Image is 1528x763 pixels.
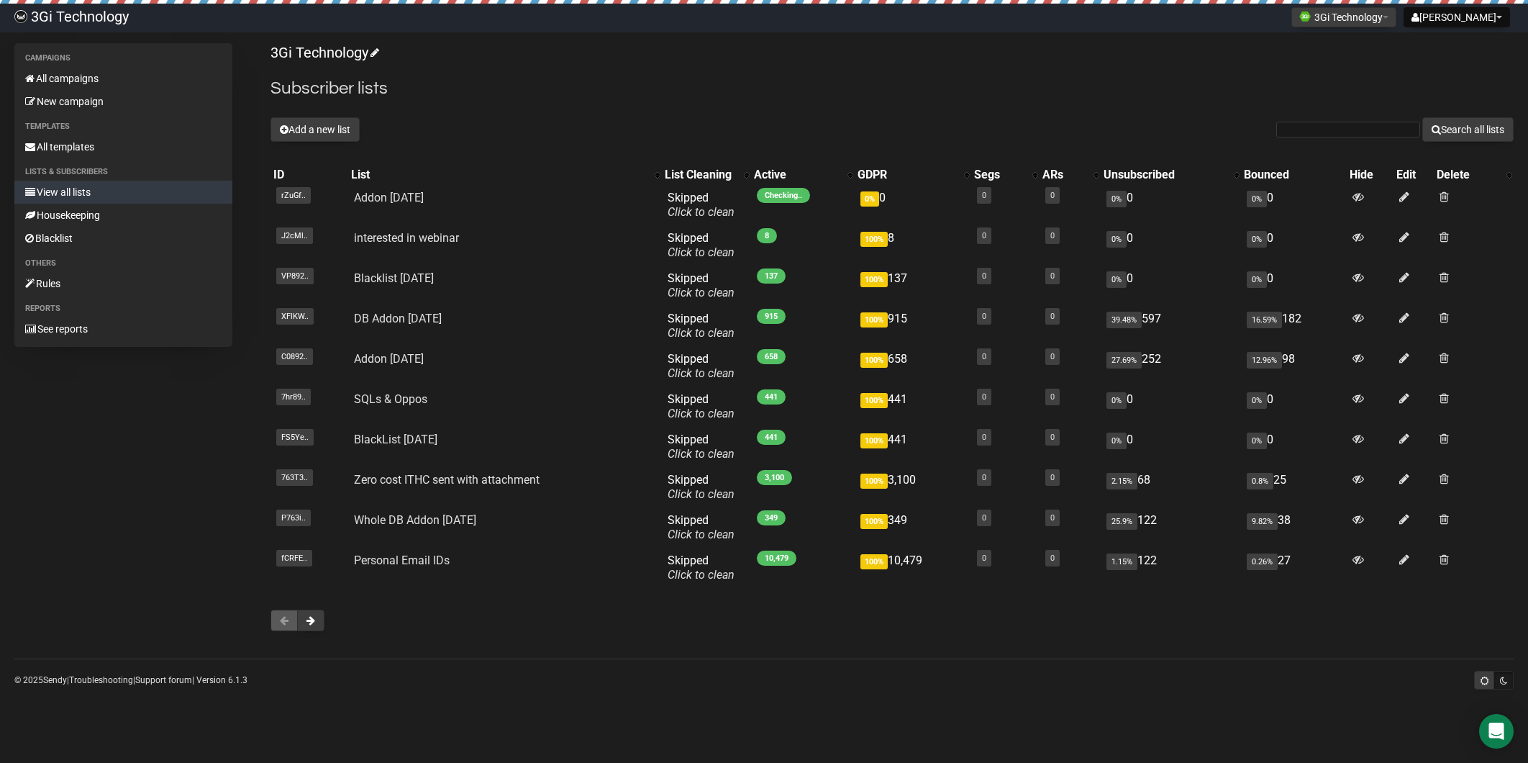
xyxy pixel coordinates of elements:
button: Search all lists [1422,117,1514,142]
span: 0% [1106,271,1127,288]
span: Skipped [668,352,735,380]
span: Skipped [668,271,735,299]
a: Whole DB Addon [DATE] [354,513,476,527]
a: Click to clean [668,326,735,340]
span: Skipped [668,513,735,541]
a: 0 [1050,312,1055,321]
td: 3,100 [855,467,971,507]
img: 1.png [1299,11,1311,22]
span: 0.26% [1247,554,1278,570]
div: Hide [1350,168,1391,182]
span: 0% [1106,191,1127,207]
span: 763T3.. [276,469,313,486]
div: List Cleaning [665,168,737,182]
div: Unsubscribed [1104,168,1227,182]
td: 182 [1241,306,1346,346]
a: New campaign [14,90,232,113]
td: 0 [1241,387,1346,427]
td: 597 [1101,306,1242,346]
span: Skipped [668,433,735,461]
a: Troubleshooting [69,675,133,685]
th: GDPR: No sort applied, activate to apply an ascending sort [855,165,971,185]
td: 98 [1241,346,1346,387]
td: 0 [1241,225,1346,266]
th: List: No sort applied, activate to apply an ascending sort [348,165,662,185]
div: Delete [1437,168,1499,182]
a: 0 [1050,191,1055,200]
th: Segs: No sort applied, activate to apply an ascending sort [971,165,1040,185]
div: Open Intercom Messenger [1479,714,1514,749]
span: 0% [1247,433,1267,449]
td: 0 [1101,185,1242,225]
a: View all lists [14,181,232,204]
div: ID [273,168,345,182]
a: 0 [1050,433,1055,442]
td: 0 [855,185,971,225]
a: 0 [1050,513,1055,523]
span: 0% [1247,191,1267,207]
td: 252 [1101,346,1242,387]
span: 2.15% [1106,473,1137,489]
li: Others [14,255,232,272]
div: Edit [1396,168,1431,182]
span: 0% [860,191,879,207]
a: 0 [982,392,986,402]
a: Support forum [135,675,192,685]
a: Click to clean [668,568,735,582]
a: 0 [1050,271,1055,281]
a: 3Gi Technology [270,44,377,61]
span: 0% [1247,392,1267,409]
th: Unsubscribed: No sort applied, activate to apply an ascending sort [1101,165,1242,185]
span: fCRFE.. [276,550,312,566]
a: Click to clean [668,447,735,461]
a: 0 [982,554,986,563]
a: 0 [982,191,986,200]
span: 0% [1106,231,1127,248]
a: interested in webinar [354,231,459,245]
span: 0% [1106,392,1127,409]
td: 0 [1241,427,1346,467]
a: Click to clean [668,366,735,380]
th: Active: No sort applied, activate to apply an ascending sort [751,165,854,185]
td: 0 [1101,427,1242,467]
td: 122 [1101,548,1242,588]
span: 25.9% [1106,513,1137,530]
span: 0.8% [1247,473,1273,489]
span: 100% [860,312,888,328]
a: All templates [14,135,232,158]
span: 100% [860,514,888,529]
span: 1.15% [1106,554,1137,570]
span: J2cMl.. [276,227,313,244]
a: Addon [DATE] [354,191,424,204]
td: 0 [1101,225,1242,266]
span: Skipped [668,191,735,219]
button: 3Gi Technology [1291,7,1396,27]
a: Blacklist [DATE] [354,271,434,285]
img: 4201c117bde267367e2074cdc52732f5 [14,10,27,23]
span: Skipped [668,231,735,259]
div: Active [754,168,840,182]
td: 441 [855,427,971,467]
a: 0 [982,473,986,482]
a: Addon [DATE] [354,352,424,366]
th: Hide: No sort applied, sorting is disabled [1347,165,1393,185]
td: 122 [1101,507,1242,548]
p: © 2025 | | | Version 6.1.3 [14,672,247,688]
span: 0% [1247,271,1267,288]
h2: Subscriber lists [270,76,1514,101]
span: 100% [860,474,888,489]
th: ID: No sort applied, sorting is disabled [270,165,348,185]
td: 349 [855,507,971,548]
a: 0 [982,433,986,442]
a: 0 [982,312,986,321]
span: VP892.. [276,268,314,284]
a: DB Addon [DATE] [354,312,442,325]
span: 0% [1106,433,1127,449]
span: 915 [757,309,786,324]
a: See reports [14,317,232,340]
a: Zero cost ITHC sent with attachment [354,473,540,487]
td: 137 [855,266,971,306]
span: 10,479 [757,551,796,566]
td: 27 [1241,548,1346,588]
span: Skipped [668,554,735,582]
